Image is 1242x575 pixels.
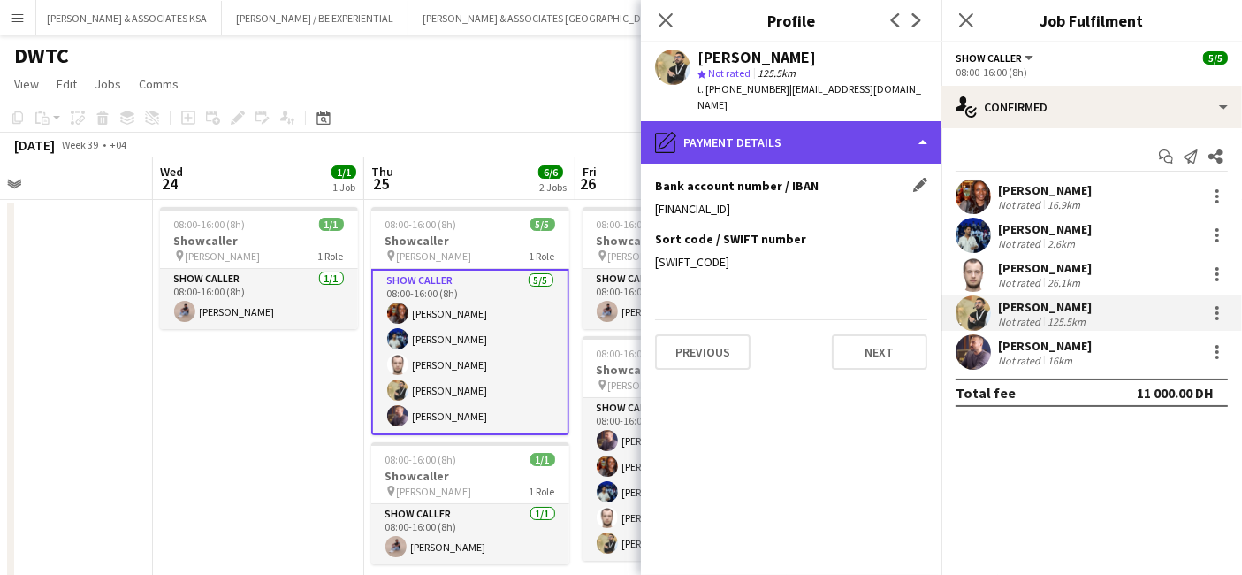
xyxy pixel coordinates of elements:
span: Wed [160,164,183,180]
span: Jobs [95,76,121,92]
span: 08:00-16:00 (8h) [385,218,457,231]
h3: Showcaller [583,233,781,249]
div: Not rated [998,354,1044,367]
span: 1/1 [331,165,356,179]
h3: Profile [641,9,941,32]
app-job-card: 08:00-16:00 (8h)5/5Showcaller [PERSON_NAME]1 RoleShow Caller5/508:00-16:00 (8h)[PERSON_NAME][PERS... [583,336,781,561]
div: Not rated [998,315,1044,328]
span: Show Caller [956,51,1022,65]
span: Edit [57,76,77,92]
div: [PERSON_NAME] [998,299,1092,315]
div: 11 000.00 DH [1137,384,1214,402]
button: [PERSON_NAME] & ASSOCIATES KSA [33,1,222,35]
div: [PERSON_NAME] [998,338,1092,354]
button: Next [832,334,927,370]
span: 1 Role [530,485,555,498]
span: 1 Role [530,249,555,263]
div: 2.6km [1044,237,1078,250]
div: [PERSON_NAME] [998,221,1092,237]
button: [PERSON_NAME] & ASSOCIATES [GEOGRAPHIC_DATA] [408,1,677,35]
div: 26.1km [1044,276,1084,289]
span: 26 [580,173,597,194]
div: [FINANCIAL_ID] [655,201,927,217]
span: | [EMAIL_ADDRESS][DOMAIN_NAME] [697,82,921,111]
span: 08:00-16:00 (8h) [174,218,246,231]
h1: DWTC [14,42,69,69]
span: Not rated [708,66,751,80]
span: 125.5km [754,66,799,80]
span: 1 Role [318,249,344,263]
span: 1/1 [530,453,555,466]
span: t. [PHONE_NUMBER] [697,82,789,96]
span: 5/5 [1203,51,1228,65]
a: Comms [132,73,186,96]
div: +04 [110,138,126,151]
h3: Job Fulfilment [941,9,1242,32]
a: Jobs [88,73,128,96]
span: Thu [371,164,393,180]
div: 16km [1044,354,1076,367]
app-card-role: Show Caller5/508:00-16:00 (8h)[PERSON_NAME][PERSON_NAME][PERSON_NAME][PERSON_NAME][PERSON_NAME] [583,398,781,561]
h3: Showcaller [371,468,569,484]
span: Fri [583,164,597,180]
h3: Bank account number / IBAN [655,178,819,194]
app-job-card: 08:00-16:00 (8h)1/1Showcaller [PERSON_NAME]1 RoleShow Caller1/108:00-16:00 (8h)[PERSON_NAME] [160,207,358,329]
app-card-role: Show Caller5/508:00-16:00 (8h)[PERSON_NAME][PERSON_NAME][PERSON_NAME][PERSON_NAME][PERSON_NAME] [371,269,569,435]
div: [PERSON_NAME] [998,182,1092,198]
span: Week 39 [58,138,103,151]
div: [PERSON_NAME] [998,260,1092,276]
h3: Sort code / SWIFT number [655,231,806,247]
a: View [7,73,46,96]
div: 125.5km [1044,315,1089,328]
button: [PERSON_NAME] / BE EXPERIENTIAL [222,1,408,35]
app-job-card: 08:00-16:00 (8h)1/1Showcaller [PERSON_NAME]1 RoleShow Caller1/108:00-16:00 (8h)[PERSON_NAME] [583,207,781,329]
div: Not rated [998,198,1044,211]
span: 24 [157,173,183,194]
h3: Showcaller [583,362,781,378]
div: Payment details [641,121,941,164]
span: 25 [369,173,393,194]
h3: Showcaller [160,233,358,249]
div: Not rated [998,237,1044,250]
span: [PERSON_NAME] [186,249,261,263]
span: 5/5 [530,218,555,231]
span: 08:00-16:00 (8h) [597,347,668,360]
app-card-role: Show Caller1/108:00-16:00 (8h)[PERSON_NAME] [583,269,781,329]
span: [PERSON_NAME] [608,249,683,263]
div: Total fee [956,384,1016,402]
button: Show Caller [956,51,1036,65]
h3: Showcaller [371,233,569,249]
span: 6/6 [538,165,563,179]
span: [PERSON_NAME] [397,485,472,498]
div: 16.9km [1044,198,1084,211]
div: 2 Jobs [539,180,567,194]
span: View [14,76,39,92]
div: Not rated [998,276,1044,289]
app-card-role: Show Caller1/108:00-16:00 (8h)[PERSON_NAME] [371,504,569,564]
div: Confirmed [941,86,1242,128]
span: 1/1 [319,218,344,231]
span: 08:00-16:00 (8h) [597,218,668,231]
app-job-card: 08:00-16:00 (8h)5/5Showcaller [PERSON_NAME]1 RoleShow Caller5/508:00-16:00 (8h)[PERSON_NAME][PERS... [371,207,569,435]
span: 08:00-16:00 (8h) [385,453,457,466]
button: Previous [655,334,751,370]
app-card-role: Show Caller1/108:00-16:00 (8h)[PERSON_NAME] [160,269,358,329]
div: 08:00-16:00 (8h) [956,65,1228,79]
span: [PERSON_NAME] [608,379,683,392]
a: Edit [50,73,84,96]
div: 1 Job [332,180,355,194]
span: Comms [139,76,179,92]
div: [SWIFT_CODE] [655,254,927,270]
div: [DATE] [14,136,55,154]
span: [PERSON_NAME] [397,249,472,263]
app-job-card: 08:00-16:00 (8h)1/1Showcaller [PERSON_NAME]1 RoleShow Caller1/108:00-16:00 (8h)[PERSON_NAME] [371,442,569,564]
div: [PERSON_NAME] [697,50,816,65]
